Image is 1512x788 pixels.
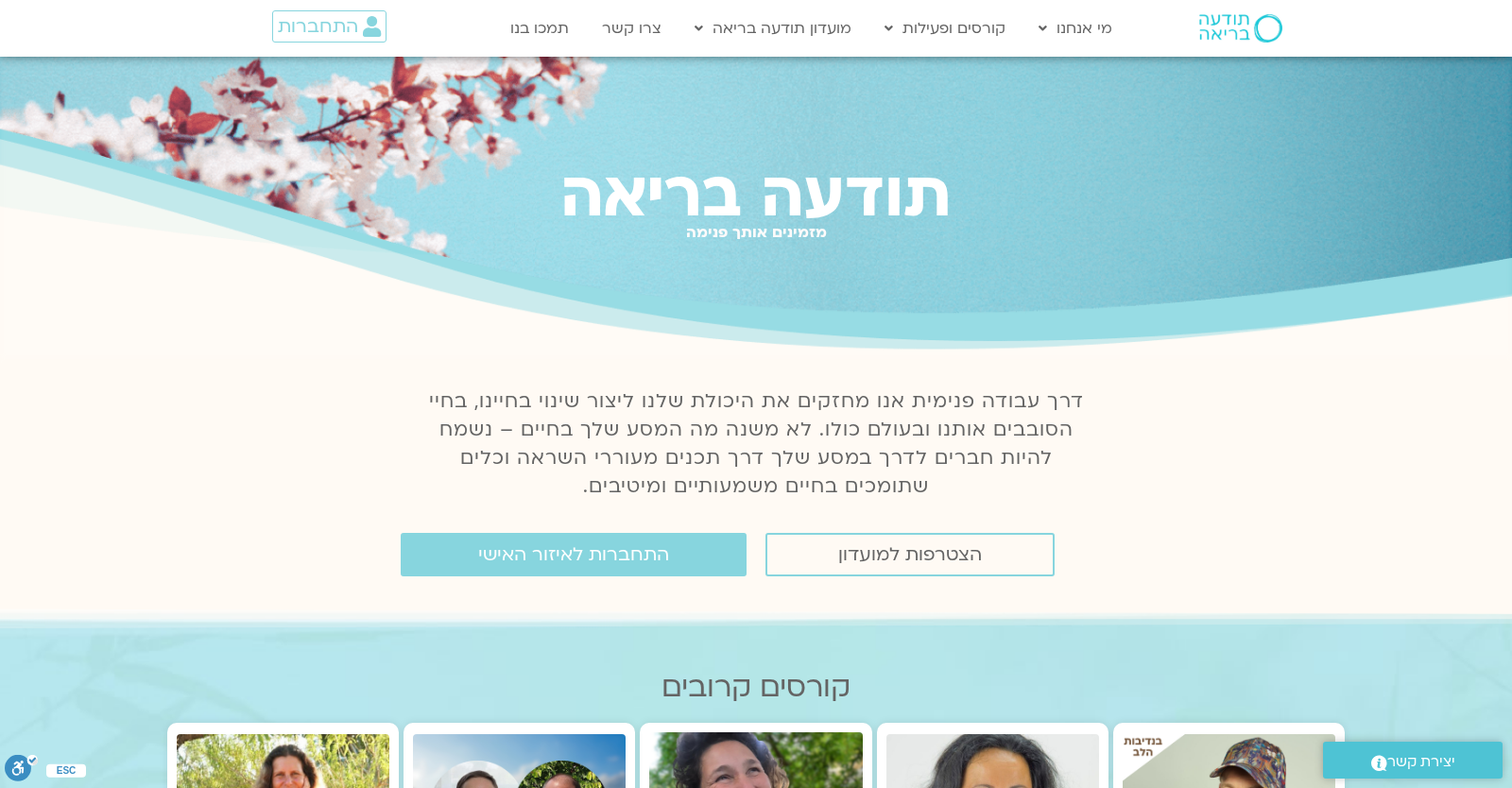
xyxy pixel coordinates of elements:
a: מועדון תודעה בריאה [685,10,861,46]
span: הצטרפות למועדון [838,544,982,565]
span: התחברות לאיזור האישי [478,544,669,565]
a: מי אנחנו [1029,10,1122,46]
a: יצירת קשר [1323,742,1503,779]
a: התחברות לאיזור האישי [401,533,747,576]
h2: קורסים קרובים [167,671,1345,704]
a: קורסים ופעילות [875,10,1015,46]
span: יצירת קשר [1387,749,1455,775]
a: הצטרפות למועדון [765,533,1055,576]
a: תמכו בנו [501,10,578,46]
a: התחברות [272,10,387,43]
p: דרך עבודה פנימית אנו מחזקים את היכולת שלנו ליצור שינוי בחיינו, בחיי הסובבים אותנו ובעולם כולו. לא... [418,387,1094,501]
a: צרו קשר [593,10,671,46]
span: התחברות [278,16,358,37]
img: תודעה בריאה [1199,14,1282,43]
